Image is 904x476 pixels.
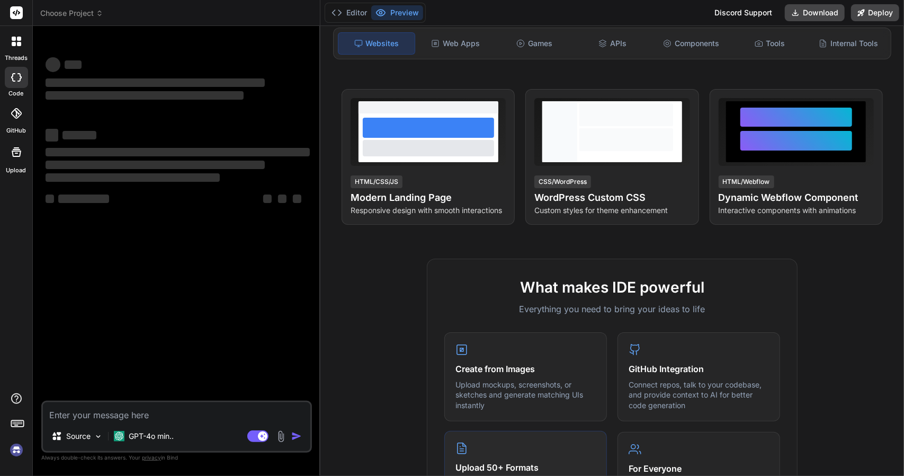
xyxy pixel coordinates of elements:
h4: Modern Landing Page [351,190,506,205]
button: Preview [371,5,423,20]
span: ‌ [46,91,244,100]
span: ‌ [62,131,96,139]
div: Web Apps [417,32,494,55]
span: ‌ [46,78,265,87]
img: attachment [275,430,287,443]
div: Websites [338,32,415,55]
div: CSS/WordPress [534,175,591,188]
img: GPT-4o mini [114,431,124,442]
span: ‌ [263,195,272,203]
img: signin [7,441,25,459]
button: Editor [327,5,371,20]
span: Choose Project [40,8,103,19]
p: Always double-check its answers. Your in Bind [41,453,312,463]
div: HTML/Webflow [719,175,774,188]
button: Download [785,4,845,21]
h4: For Everyone [629,462,769,475]
div: Discord Support [708,4,778,21]
label: threads [5,54,28,63]
div: Internal Tools [810,32,887,55]
h4: WordPress Custom CSS [534,190,690,205]
span: ‌ [46,57,60,72]
span: ‌ [46,173,220,182]
label: code [9,89,24,98]
label: Upload [6,166,26,175]
label: GitHub [6,126,26,135]
span: ‌ [46,195,54,203]
p: GPT-4o min.. [129,431,174,442]
span: privacy [142,454,161,461]
p: Custom styles for theme enhancement [534,205,690,216]
p: Source [66,431,91,442]
div: HTML/CSS/JS [351,175,402,188]
p: Everything you need to bring your ideas to life [444,303,780,315]
span: ‌ [278,195,287,203]
img: icon [291,431,302,442]
p: Responsive design with smooth interactions [351,205,506,216]
span: ‌ [46,161,265,169]
span: ‌ [46,129,58,142]
div: Components [653,32,729,55]
p: Connect repos, talk to your codebase, and provide context to AI for better code generation [629,380,769,411]
div: APIs [575,32,651,55]
div: Games [496,32,572,55]
h4: Dynamic Webflow Component [719,190,874,205]
p: Upload mockups, screenshots, or sketches and generate matching UIs instantly [455,380,596,411]
h4: GitHub Integration [629,363,769,375]
h4: Create from Images [455,363,596,375]
span: ‌ [65,60,82,69]
div: Tools [731,32,808,55]
img: Pick Models [94,432,103,441]
span: ‌ [46,148,310,156]
p: Interactive components with animations [719,205,874,216]
button: Deploy [851,4,899,21]
h4: Upload 50+ Formats [455,461,596,474]
span: ‌ [58,195,109,203]
h2: What makes IDE powerful [444,276,780,298]
span: ‌ [293,195,301,203]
